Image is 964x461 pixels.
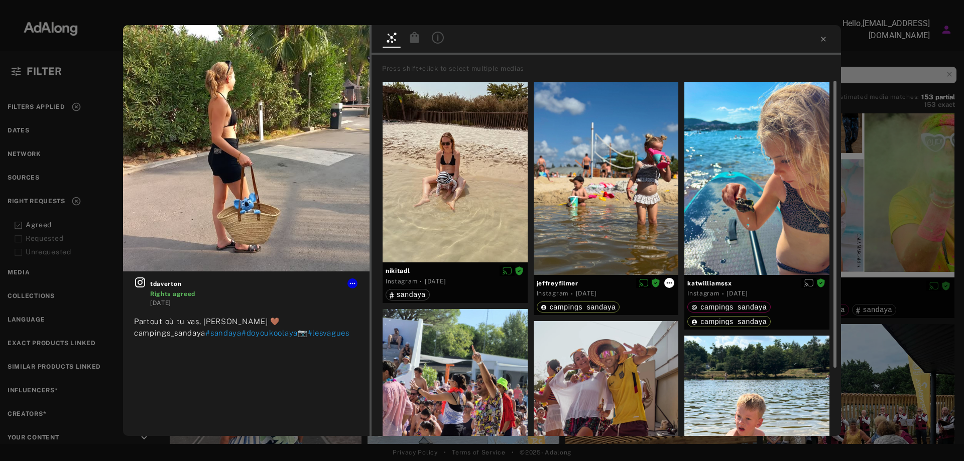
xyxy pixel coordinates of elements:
[386,266,525,275] span: nikitadl
[914,413,964,461] div: Widget de chat
[914,413,964,461] iframe: Chat Widget
[515,267,524,274] span: Rights agreed
[123,25,370,271] img: 535856698_18497021692069309_4887513979303331367_n.webp
[386,277,417,286] div: Instagram
[537,289,568,298] div: Instagram
[425,278,446,285] time: 2025-06-11T18:26:55.000Z
[687,279,826,288] span: katwilliamssx
[537,279,676,288] span: jeffreyfilmer
[722,290,725,298] span: ·
[700,318,767,326] span: campings_sandaya
[541,303,616,311] div: campings_sandaya
[500,265,515,276] button: Disable diffusion on this media
[150,299,171,306] time: 2025-08-20T06:34:38.000Z
[700,303,767,311] span: campings_sandaya
[687,289,719,298] div: Instagram
[397,290,426,298] span: sandaya
[205,329,349,337] span: #sandaya#doyoukoolaya📷#lesvagues
[691,318,767,325] div: campings_sandaya
[390,291,426,298] div: sandaya
[550,303,616,311] span: campings_sandaya
[134,317,280,337] span: Partout où tu vas, [PERSON_NAME] 🤎 campings_sandaya
[571,290,573,298] span: ·
[801,278,816,288] button: Enable diffusion on this media
[691,303,767,311] div: campings_sandaya
[636,278,651,288] button: Disable diffusion on this media
[651,279,660,286] span: Rights agreed
[420,277,422,285] span: ·
[576,290,597,297] time: 2025-07-27T11:36:05.000Z
[382,64,837,74] div: Press shift+click to select multiple medias
[727,290,748,297] time: 2025-08-03T17:45:06.000Z
[150,279,358,288] span: tdaverton
[150,290,195,297] span: Rights agreed
[816,279,825,286] span: Rights agreed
